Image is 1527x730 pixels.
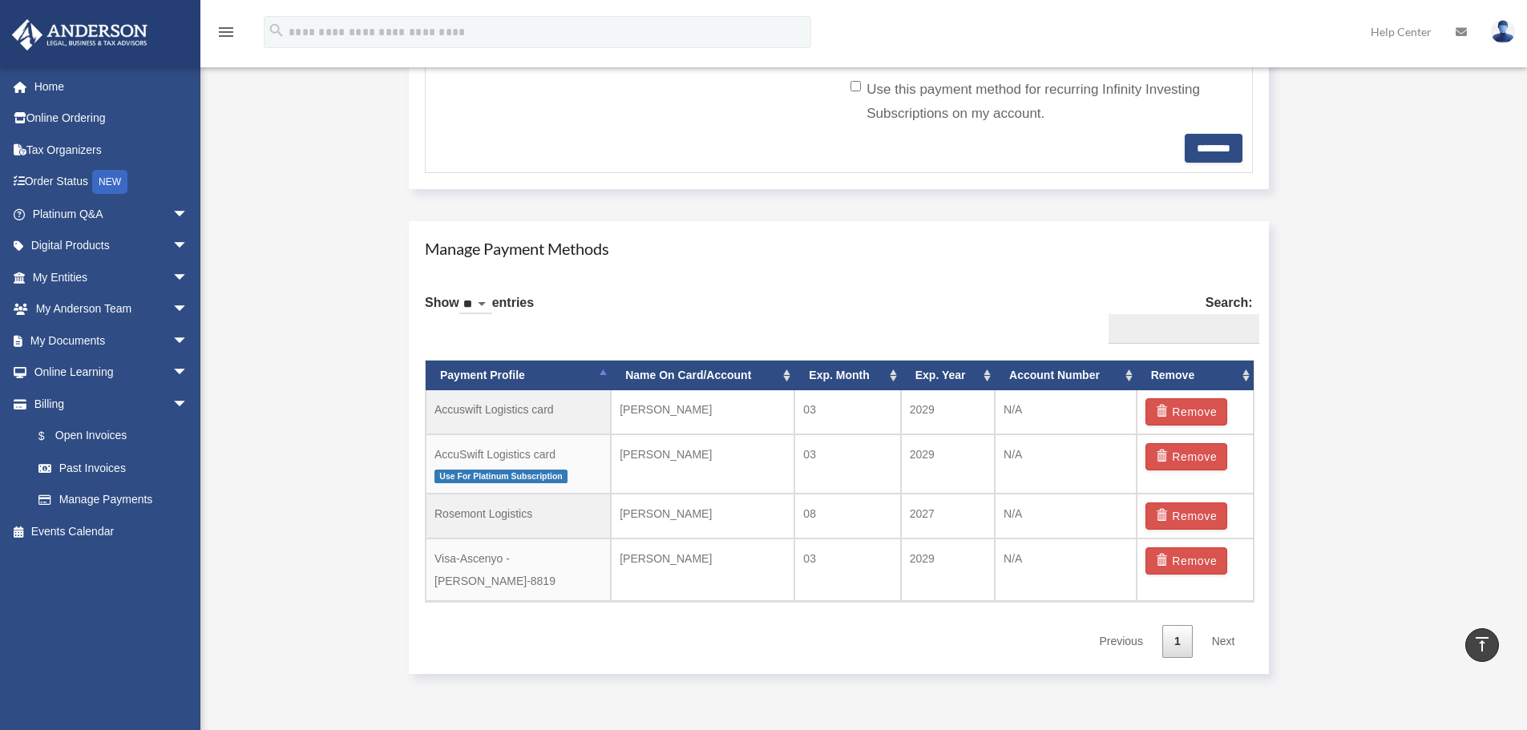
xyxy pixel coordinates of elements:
[11,293,212,325] a: My Anderson Teamarrow_drop_down
[11,261,212,293] a: My Entitiesarrow_drop_down
[794,361,900,390] th: Exp. Month: activate to sort column ascending
[1145,443,1228,470] button: Remove
[901,538,995,601] td: 2029
[216,28,236,42] a: menu
[426,538,611,601] td: Visa-Ascenyo -[PERSON_NAME]-8819
[11,166,212,199] a: Order StatusNEW
[172,198,204,231] span: arrow_drop_down
[794,538,900,601] td: 03
[11,134,212,166] a: Tax Organizers
[11,71,212,103] a: Home
[1472,635,1492,654] i: vertical_align_top
[850,81,861,91] input: Use this payment method for recurring Infinity Investing Subscriptions on my account.
[1145,502,1228,530] button: Remove
[611,390,794,434] td: [PERSON_NAME]
[901,390,995,434] td: 2029
[11,357,212,389] a: Online Learningarrow_drop_down
[425,237,1253,260] h4: Manage Payment Methods
[11,103,212,135] a: Online Ordering
[47,426,55,446] span: $
[11,230,212,262] a: Digital Productsarrow_drop_down
[995,538,1137,601] td: N/A
[11,325,212,357] a: My Documentsarrow_drop_down
[1109,314,1259,345] input: Search:
[11,388,212,420] a: Billingarrow_drop_down
[459,296,492,314] select: Showentries
[611,538,794,601] td: [PERSON_NAME]
[995,494,1137,538] td: N/A
[995,361,1137,390] th: Account Number: activate to sort column ascending
[172,357,204,389] span: arrow_drop_down
[22,452,212,484] a: Past Invoices
[434,470,568,483] span: Use For Platinum Subscription
[426,361,611,390] th: Payment Profile: activate to sort column descending
[172,293,204,326] span: arrow_drop_down
[611,494,794,538] td: [PERSON_NAME]
[794,390,900,434] td: 03
[172,230,204,263] span: arrow_drop_down
[268,22,285,39] i: search
[22,420,212,453] a: $Open Invoices
[426,434,611,494] td: AccuSwift Logistics card
[1145,398,1228,425] button: Remove
[172,325,204,357] span: arrow_drop_down
[995,434,1137,494] td: N/A
[1200,625,1247,658] a: Next
[1162,625,1193,658] a: 1
[850,78,1230,126] label: Use this payment method for recurring Infinity Investing Subscriptions on my account.
[1491,20,1515,43] img: User Pic
[7,19,152,50] img: Anderson Advisors Platinum Portal
[22,484,204,516] a: Manage Payments
[1102,292,1253,345] label: Search:
[172,261,204,294] span: arrow_drop_down
[1137,361,1254,390] th: Remove: activate to sort column ascending
[216,22,236,42] i: menu
[172,388,204,421] span: arrow_drop_down
[901,361,995,390] th: Exp. Year: activate to sort column ascending
[794,494,900,538] td: 08
[995,390,1137,434] td: N/A
[426,494,611,538] td: Rosemont Logistics
[11,198,212,230] a: Platinum Q&Aarrow_drop_down
[901,494,995,538] td: 2027
[1145,547,1228,575] button: Remove
[426,390,611,434] td: Accuswift Logistics card
[611,434,794,494] td: [PERSON_NAME]
[1087,625,1154,658] a: Previous
[11,515,212,547] a: Events Calendar
[794,434,900,494] td: 03
[92,170,127,194] div: NEW
[901,434,995,494] td: 2029
[1465,628,1499,662] a: vertical_align_top
[425,292,534,330] label: Show entries
[611,361,794,390] th: Name On Card/Account: activate to sort column ascending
